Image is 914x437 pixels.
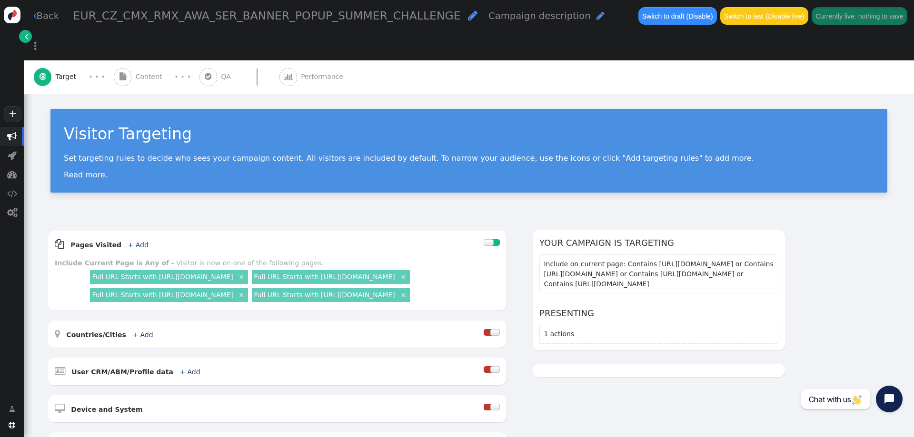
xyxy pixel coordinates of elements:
span:  [7,189,17,198]
a:  [19,30,32,43]
span: Target [56,72,80,82]
button: Switch to test (Disable live) [720,7,808,24]
a:  [2,400,22,418]
span:  [158,242,164,248]
span: QA [221,72,235,82]
a: Read more. [64,170,108,179]
h6: Your campaign is targeting [539,236,778,249]
img: logo-icon.svg [4,7,20,23]
span:  [205,73,211,80]
span:  [9,404,15,414]
span:  [7,208,17,217]
span:  [33,11,37,20]
a: Full URL Starts with [URL][DOMAIN_NAME] [254,273,395,281]
b: Device and System [71,406,142,413]
span: EUR_CZ_CMX_RMX_AWA_SER_BANNER_POPUP_SUMMER_CHALLENGE [73,9,461,22]
a:  Pages Visited + Add [55,241,164,249]
span:  [55,239,64,249]
a: × [237,290,246,299]
a: + Add [128,241,149,249]
span:  [468,10,477,21]
span:  [514,232,519,238]
a:  Performance [279,60,365,94]
span:  [40,73,46,80]
span:  [7,170,17,179]
a: × [237,272,246,281]
span:  [210,369,216,375]
section: Include on current page: Contains [URL][DOMAIN_NAME] or Contains [URL][DOMAIN_NAME] or Contains [... [539,254,778,293]
div: · · · [89,70,105,83]
a:  Countries/Cities + Add [55,331,169,339]
a: × [399,272,407,281]
a: Full URL Starts with [URL][DOMAIN_NAME] [92,291,233,299]
h6: Presenting [539,307,778,320]
div: Visitor is now on one of the following pages. [176,259,323,267]
span:  [25,31,29,41]
span:  [284,73,293,80]
a: Back [33,9,60,23]
b: User CRM/ABM/Profile data [71,368,173,376]
a:  Device and System [55,406,158,413]
span:  [8,151,17,160]
b: Pages Visited [70,241,121,249]
button: Currently live: nothing to save [812,7,907,24]
span:  [119,73,126,80]
span:  [152,406,158,413]
a: + [4,106,21,122]
a:  Target · · · [34,60,114,94]
span:  [163,331,169,338]
p: Set targeting rules to decide who sees your campaign content. All visitors are included by defaul... [64,154,874,163]
a:  QA [199,60,279,94]
span: Content [136,72,166,82]
span: Campaign description [488,10,591,21]
a: Full URL Starts with [URL][DOMAIN_NAME] [254,291,395,299]
span:  [55,366,65,376]
span:  [7,132,17,141]
a: + Add [179,368,200,376]
b: Countries/Cities [66,331,126,339]
button: Switch to draft (Disable) [638,7,717,24]
span: 1 actions [544,330,574,338]
div: · · · [175,70,190,83]
span:  [55,404,65,413]
a: Full URL Starts with [URL][DOMAIN_NAME] [92,273,233,281]
a: ⋮ [24,32,47,60]
a: × [399,290,407,299]
b: Include Current Page is Any of - [55,259,174,267]
span:  [596,11,605,20]
span:  [9,422,15,428]
a: + Add [132,331,153,339]
a:  Content · · · [114,60,199,94]
span: Performance [301,72,347,82]
div: Visitor Targeting [64,122,874,146]
span:  [55,329,60,339]
a:  User CRM/ABM/Profile data + Add [55,368,216,376]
